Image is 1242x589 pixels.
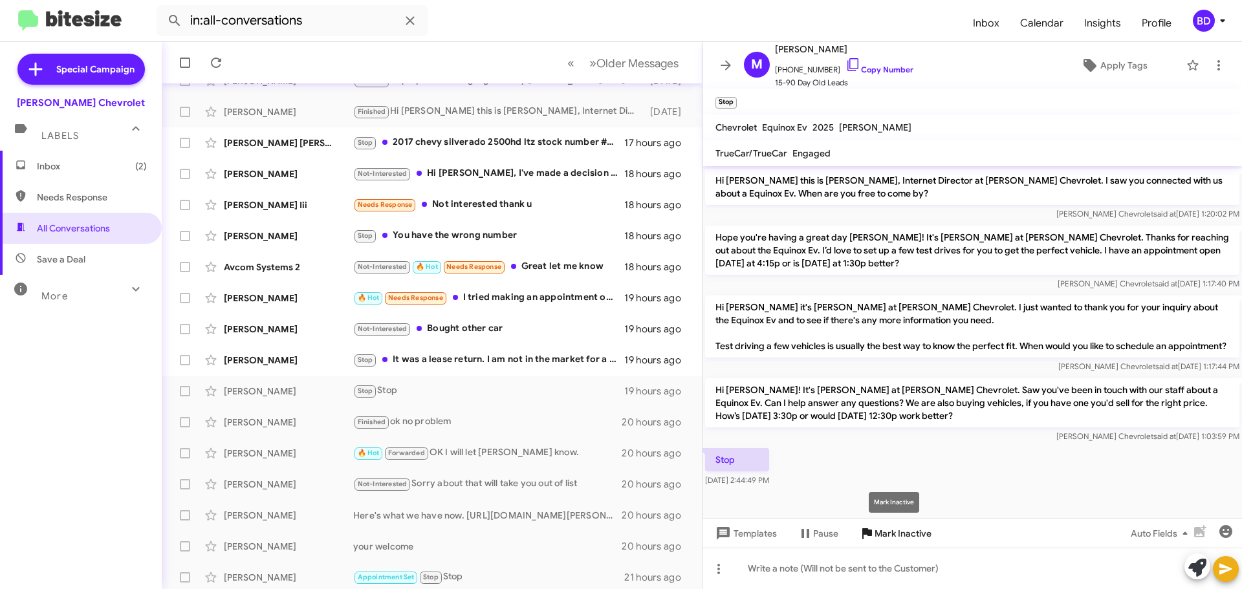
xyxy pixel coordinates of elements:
[1155,361,1178,371] span: said at
[1047,54,1180,77] button: Apply Tags
[560,50,686,76] nav: Page navigation example
[224,354,353,367] div: [PERSON_NAME]
[358,449,380,457] span: 🔥 Hot
[775,41,913,57] span: [PERSON_NAME]
[715,147,787,159] span: TrueCar/TrueCar
[624,167,692,180] div: 18 hours ago
[812,122,834,133] span: 2025
[1153,431,1176,441] span: said at
[624,571,692,584] div: 21 hours ago
[224,261,353,273] div: Avcom Systems 2
[353,197,624,212] div: Not interested thank u
[224,323,353,336] div: [PERSON_NAME]
[751,54,763,75] span: M
[1058,279,1239,288] span: [PERSON_NAME] Chevrolet [DATE] 1:17:40 PM
[224,198,353,211] div: [PERSON_NAME] Iii
[624,292,692,305] div: 19 hours ago
[224,292,353,305] div: [PERSON_NAME]
[715,122,757,133] span: Chevrolet
[622,478,692,491] div: 20 hours ago
[353,477,622,491] div: Sorry about that will take you out of list
[624,261,692,273] div: 18 hours ago
[358,294,380,302] span: 🔥 Hot
[1056,431,1239,441] span: [PERSON_NAME] Chevrolet [DATE] 1:03:59 PM
[705,169,1239,205] p: Hi [PERSON_NAME] this is [PERSON_NAME], Internet Director at [PERSON_NAME] Chevrolet. I saw you c...
[353,509,622,522] div: Here's what we have now. [URL][DOMAIN_NAME][PERSON_NAME]
[358,418,386,426] span: Finished
[358,231,373,240] span: Stop
[839,122,911,133] span: [PERSON_NAME]
[787,522,849,545] button: Pause
[567,55,574,71] span: «
[813,522,838,545] span: Pause
[1056,209,1239,219] span: [PERSON_NAME] Chevrolet [DATE] 1:20:02 PM
[622,509,692,522] div: 20 hours ago
[353,290,624,305] div: I tried making an appointment on and that didn't work so I tried calling the phone number on your...
[41,130,79,142] span: Labels
[1058,361,1239,371] span: [PERSON_NAME] Chevrolet [DATE] 1:17:44 PM
[224,416,353,429] div: [PERSON_NAME]
[37,222,110,235] span: All Conversations
[762,122,807,133] span: Equinox Ev
[353,228,624,243] div: You have the wrong number
[353,352,624,367] div: It was a lease return. I am not in the market for a new car, so please remove me from your outreach.
[224,136,353,149] div: [PERSON_NAME] [PERSON_NAME]
[1182,10,1228,32] button: BD
[353,104,644,119] div: Hi [PERSON_NAME] this is [PERSON_NAME], Internet Director at [PERSON_NAME] Chevrolet. Just wanted...
[224,509,353,522] div: [PERSON_NAME]
[157,5,428,36] input: Search
[358,169,408,178] span: Not-Interested
[358,573,415,581] span: Appointment Set
[358,107,386,116] span: Finished
[224,447,353,460] div: [PERSON_NAME]
[624,385,692,398] div: 19 hours ago
[358,262,408,271] span: Not-Interested
[358,325,408,333] span: Not-Interested
[713,522,777,545] span: Templates
[353,259,624,274] div: Great let me know
[224,478,353,491] div: [PERSON_NAME]
[1010,5,1074,42] a: Calendar
[17,54,145,85] a: Special Campaign
[715,97,737,109] small: Stop
[1155,279,1177,288] span: said at
[1074,5,1131,42] a: Insights
[1120,522,1203,545] button: Auto Fields
[56,63,135,76] span: Special Campaign
[775,76,913,89] span: 15-90 Day Old Leads
[963,5,1010,42] a: Inbox
[385,447,428,460] span: Forwarded
[792,147,831,159] span: Engaged
[560,50,582,76] button: Previous
[353,383,624,398] div: Stop
[705,448,769,471] p: Stop
[705,475,769,485] span: [DATE] 2:44:49 PM
[624,354,692,367] div: 19 hours ago
[875,522,931,545] span: Mark Inactive
[358,387,373,395] span: Stop
[353,166,624,181] div: Hi [PERSON_NAME], I've made a decision and moved ahead with another car. Thanks for reaching out!
[596,56,679,70] span: Older Messages
[705,378,1239,427] p: Hi [PERSON_NAME]! It's [PERSON_NAME] at [PERSON_NAME] Chevrolet. Saw you've been in touch with ou...
[423,573,439,581] span: Stop
[644,105,692,118] div: [DATE]
[624,136,692,149] div: 17 hours ago
[622,447,692,460] div: 20 hours ago
[224,230,353,242] div: [PERSON_NAME]
[416,262,438,271] span: 🔥 Hot
[358,138,373,147] span: Stop
[1131,522,1193,545] span: Auto Fields
[446,262,501,271] span: Needs Response
[1131,5,1182,42] a: Profile
[353,570,624,584] div: Stop
[353,321,624,336] div: Bought other car
[41,290,68,302] span: More
[775,57,913,76] span: [PHONE_NUMBER]
[37,191,147,204] span: Needs Response
[705,295,1239,358] p: Hi [PERSON_NAME] it's [PERSON_NAME] at [PERSON_NAME] Chevrolet. I just wanted to thank you for yo...
[622,540,692,553] div: 20 hours ago
[224,105,353,118] div: [PERSON_NAME]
